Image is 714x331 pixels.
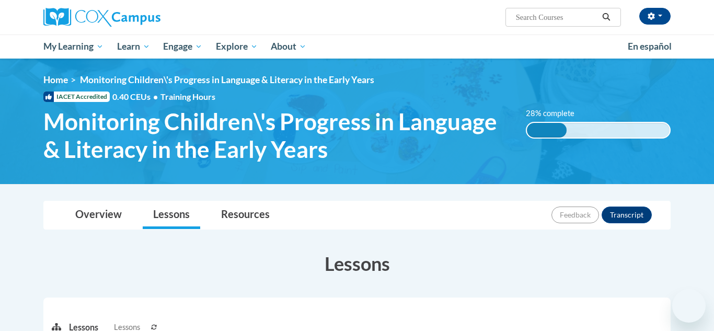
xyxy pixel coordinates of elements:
[672,289,706,323] iframe: Button to launch messaging window
[43,250,671,277] h3: Lessons
[143,201,200,229] a: Lessons
[160,92,215,101] span: Training Hours
[156,35,209,59] a: Engage
[271,40,306,53] span: About
[602,207,652,223] button: Transcript
[43,8,160,27] img: Cox Campus
[117,40,150,53] span: Learn
[621,36,678,58] a: En español
[527,123,567,138] div: 28% complete
[43,92,110,102] span: IACET Accredited
[43,74,68,85] a: Home
[551,207,599,223] button: Feedback
[43,108,510,163] span: Monitoring Children\'s Progress in Language & Literacy in the Early Years
[43,8,242,27] a: Cox Campus
[43,40,103,53] span: My Learning
[163,40,202,53] span: Engage
[209,35,264,59] a: Explore
[264,35,314,59] a: About
[628,41,672,52] span: En español
[639,8,671,25] button: Account Settings
[65,201,132,229] a: Overview
[37,35,110,59] a: My Learning
[112,91,160,102] span: 0.40 CEUs
[211,201,280,229] a: Resources
[28,35,686,59] div: Main menu
[526,108,586,119] label: 28% complete
[598,11,614,24] button: Search
[515,11,598,24] input: Search Courses
[216,40,258,53] span: Explore
[153,92,158,101] span: •
[110,35,157,59] a: Learn
[80,74,374,85] span: Monitoring Children\'s Progress in Language & Literacy in the Early Years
